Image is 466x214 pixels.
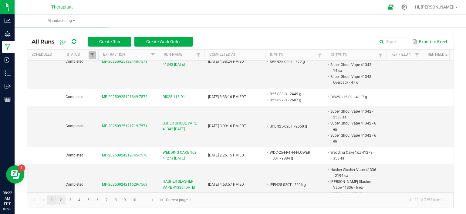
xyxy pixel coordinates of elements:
[316,51,323,59] a: Filter
[75,195,84,205] a: Page 4
[195,51,202,59] a: Filter
[329,120,377,132] li: Super Ghoul Vape 41342 - 6 ea
[102,59,147,64] span: MP-20250925122440-7573
[139,195,148,205] a: Page 11
[377,37,407,46] input: Search
[377,51,384,59] a: Filter
[269,182,317,188] li: IPEN25-020T - 2206 g
[47,195,56,205] a: Page 1
[209,52,263,57] a: Completed AtSortable
[66,153,83,157] span: Completed
[329,62,377,74] li: Super Ghoul Vape 41343 - 14 ea
[27,192,454,208] kendo-pager: Current page: 1
[32,52,59,57] a: ScheduledSortable
[15,15,108,27] a: Manufacturing
[159,198,164,202] span: Go to the last page
[3,190,12,207] p: 08:22 AM EDT
[163,121,201,132] span: SUPER GHOUL VAPE 41342 [DATE]
[391,52,413,57] a: Ref Field 1Sortable
[329,167,377,179] li: Hasher Slasher Vape 41336 - 2194 ea
[102,124,147,128] span: MP-20250925121719-7571
[329,74,377,86] li: Super Ghoul Vape 41343 Overpack - 47 g
[384,1,397,13] span: Open Ecommerce Menu
[326,50,387,61] th: Outputs
[89,51,96,59] a: Filter
[103,52,149,57] a: ExtractionSortable
[163,150,201,161] span: WEDDING CAKE 1oz 41273 [DATE]
[130,195,139,205] a: Page 10
[265,50,326,61] th: Inputs
[269,149,317,161] li: WDC-25-FR4H4-FLOWER LOT - 9884 g
[93,195,102,205] a: Page 6
[329,191,377,202] li: [PERSON_NAME] Slasher Vape 41336 - 6 ea
[411,37,448,47] button: Export to Excel
[329,179,377,191] li: [PERSON_NAME] Slasher Vape 41336 - 6 ea
[6,165,24,184] iframe: Resource center
[66,195,75,205] a: Page 3
[195,195,447,205] kendo-pager-info: 1 - 30 of 7253 items
[163,56,201,68] span: SUPER GHOUL VAPE 41343 [DATE]
[84,195,93,205] a: Page 5
[269,97,317,103] li: D25-097-C - 2607 g
[157,195,166,205] a: Go to the last page
[134,37,193,47] button: Create Work Order
[5,44,11,50] inline-svg: Manufacturing
[5,96,11,102] inline-svg: Reports
[208,124,246,128] span: [DATE] 3:09:16 PM EDT
[208,153,246,157] span: [DATE] 2:26:15 PM EDT
[5,18,11,24] inline-svg: Analytics
[99,39,120,44] span: Create Run
[88,37,131,47] button: Create Run
[149,51,157,59] a: Filter
[428,52,449,57] a: Ref Field 2Sortable
[66,182,83,187] span: Completed
[5,83,11,89] inline-svg: Outbound
[400,4,408,10] div: Manage settings
[66,95,83,99] span: Completed
[5,57,11,63] inline-svg: Inbound
[150,198,155,202] span: Go to the next page
[413,51,420,59] a: Filter
[269,59,317,65] li: SPEN25-020T - 572 g
[148,195,157,205] a: Go to the next page
[269,91,317,97] li: D25-088-C - 2449 g
[163,94,185,100] span: DIS25-115-D1
[329,132,377,144] li: Super Ghoul Vape 41342 - 6 ea
[269,123,317,129] li: SPEN25-020T - 2550 g
[15,18,108,23] span: Manufacturing
[163,179,201,190] span: HASHER SLASHER VAPE 41336 [DATE]
[5,70,11,76] inline-svg: Inventory
[111,195,120,205] a: Page 8
[329,108,377,120] li: Super Ghoul Vape 41342 - 2538 ea
[66,59,83,64] span: Completed
[208,59,246,64] span: [DATE] 4:38:24 PM EDT
[102,153,147,157] span: MP-20250924212745-7570
[5,31,11,37] inline-svg: Grow
[415,5,454,9] span: Hi, [PERSON_NAME]!
[120,195,129,205] a: Page 9
[329,94,377,100] li: DIS25-115-D1 - 4117 g
[164,52,194,57] a: Run NameSortable
[18,164,25,172] iframe: Resource center unread badge
[329,149,377,161] li: Wedding Cake 1oz 41273 - 353 ea
[56,195,65,205] a: Page 2
[67,52,88,57] a: StatusSortable
[146,39,181,44] span: Create Work Order
[3,207,12,211] p: 09/29
[66,124,83,128] span: Completed
[102,95,147,99] span: MP-20250925121849-7572
[102,195,111,205] a: Page 7
[208,182,246,187] span: [DATE] 4:53:57 PM EDT
[32,37,197,47] div: All Runs
[102,182,147,187] span: MP-20250924211629-7569
[208,95,246,99] span: [DATE] 3:33:16 PM EDT
[51,5,73,10] span: Theraplant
